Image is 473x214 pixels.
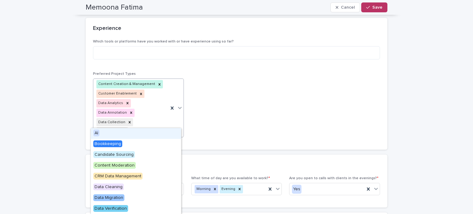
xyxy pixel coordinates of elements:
[91,128,181,139] div: AI
[93,25,121,32] h2: Experience
[91,139,181,150] div: Bookkeeping
[91,150,181,160] div: Candidate Sourcing
[93,194,124,201] span: Data Migration
[93,162,136,169] span: Content Moderation
[330,2,360,12] button: Cancel
[86,3,143,12] h2: Memoona Fatima
[93,140,122,147] span: Bookkeeping
[93,205,128,212] span: Data Verification
[191,176,270,180] span: What time of day are you available to work?
[195,185,212,193] div: Morning
[372,5,382,10] span: Save
[93,40,234,43] span: Which tools or platforms have you worked with or have experience using so far?
[93,72,136,76] span: Preferred Project Types
[91,171,181,182] div: CRM Data Management
[93,184,124,190] span: Data Cleaning
[292,185,301,194] div: Yes
[96,109,128,117] div: Data Annotation
[93,130,99,136] span: AI
[91,193,181,204] div: Data Migration
[96,90,138,98] div: Customer Enablement
[93,173,143,180] span: CRM Data Management
[96,80,156,88] div: Content Creation & Management
[93,151,135,158] span: Candidate Sourcing
[341,5,355,10] span: Cancel
[91,160,181,171] div: Content Moderation
[96,118,126,127] div: Data Collection
[220,185,236,193] div: Evening
[289,176,378,180] span: Are you open to calls with clients in the evenings?
[96,99,124,107] div: Data Analytics
[361,2,387,12] button: Save
[91,182,181,193] div: Data Cleaning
